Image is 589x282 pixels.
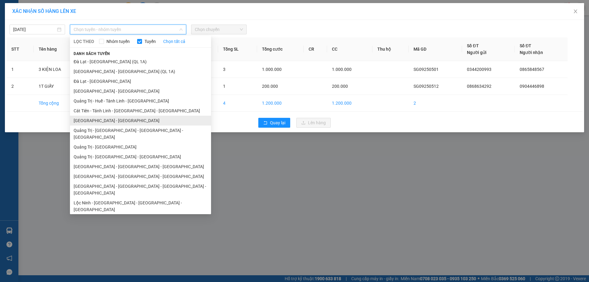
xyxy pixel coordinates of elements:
[70,76,211,86] li: Đà Lạt - [GEOGRAPHIC_DATA]
[34,78,83,95] td: 1T GIẤY
[332,67,352,72] span: 1.000.000
[70,51,114,56] span: Danh sách tuyến
[6,61,34,78] td: 1
[414,84,439,89] span: SG09250512
[467,43,479,48] span: Số ĐT
[414,67,439,72] span: SG09250501
[409,95,462,112] td: 2
[163,38,185,45] a: Chọn tất cả
[70,106,211,116] li: Cát Tiên - Tánh Linh - [GEOGRAPHIC_DATA] - [GEOGRAPHIC_DATA]
[223,84,225,89] span: 1
[270,119,285,126] span: Quay lại
[332,84,348,89] span: 200.000
[218,37,257,61] th: Tổng SL
[257,37,304,61] th: Tổng cước
[327,95,372,112] td: 1.200.000
[467,50,487,55] span: Người gửi
[74,38,94,45] span: LỌC THEO
[74,25,183,34] span: Chọn tuyến - nhóm tuyến
[34,61,83,78] td: 3 KIỆN LOA
[257,95,304,112] td: 1.200.000
[70,198,211,214] li: Lộc Ninh - [GEOGRAPHIC_DATA] - [GEOGRAPHIC_DATA] - [GEOGRAPHIC_DATA]
[70,116,211,126] li: [GEOGRAPHIC_DATA] - [GEOGRAPHIC_DATA]
[520,43,531,48] span: Số ĐT
[262,84,278,89] span: 200.000
[142,38,158,45] span: Tuyến
[262,67,282,72] span: 1.000.000
[567,3,584,20] button: Close
[104,38,132,45] span: Nhóm tuyến
[12,8,76,14] span: XÁC NHẬN SỐ HÀNG LÊN XE
[467,67,491,72] span: 0344200993
[70,67,211,76] li: [GEOGRAPHIC_DATA] - [GEOGRAPHIC_DATA] (QL 1A)
[258,118,290,128] button: rollbackQuay lại
[304,37,327,61] th: CR
[520,67,544,72] span: 0865848567
[409,37,462,61] th: Mã GD
[34,37,83,61] th: Tên hàng
[70,126,211,142] li: Quảng Trị - [GEOGRAPHIC_DATA] - [GEOGRAPHIC_DATA] - [GEOGRAPHIC_DATA]
[327,37,372,61] th: CC
[70,162,211,172] li: [GEOGRAPHIC_DATA] - [GEOGRAPHIC_DATA] - [GEOGRAPHIC_DATA]
[70,86,211,96] li: [GEOGRAPHIC_DATA] - [GEOGRAPHIC_DATA]
[70,152,211,162] li: Quảng Trị - [GEOGRAPHIC_DATA] - [GEOGRAPHIC_DATA]
[13,26,56,33] input: 14/09/2025
[263,121,268,126] span: rollback
[467,84,491,89] span: 0868634292
[70,57,211,67] li: Đà Lạt - [GEOGRAPHIC_DATA] (QL 1A)
[6,37,34,61] th: STT
[179,28,183,31] span: down
[70,181,211,198] li: [GEOGRAPHIC_DATA] - [GEOGRAPHIC_DATA] - [GEOGRAPHIC_DATA] - [GEOGRAPHIC_DATA]
[70,96,211,106] li: Quảng Trị - Huế - Tánh Linh - [GEOGRAPHIC_DATA]
[372,37,409,61] th: Thu hộ
[34,95,83,112] td: Tổng cộng
[6,78,34,95] td: 2
[70,142,211,152] li: Quảng Trị - [GEOGRAPHIC_DATA]
[573,9,578,14] span: close
[223,67,225,72] span: 3
[70,172,211,181] li: [GEOGRAPHIC_DATA] - [GEOGRAPHIC_DATA] - [GEOGRAPHIC_DATA]
[520,50,543,55] span: Người nhận
[520,84,544,89] span: 0904446898
[218,95,257,112] td: 4
[296,118,331,128] button: uploadLên hàng
[195,25,243,34] span: Chọn chuyến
